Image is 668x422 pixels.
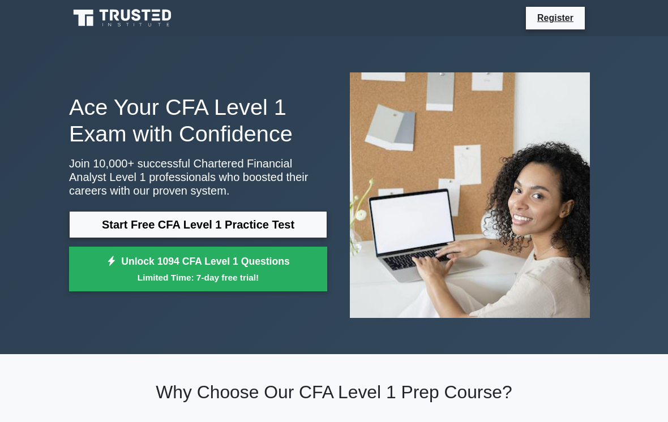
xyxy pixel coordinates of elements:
[69,381,599,403] h2: Why Choose Our CFA Level 1 Prep Course?
[530,11,580,25] a: Register
[69,157,327,197] p: Join 10,000+ successful Chartered Financial Analyst Level 1 professionals who boosted their caree...
[69,94,327,148] h1: Ace Your CFA Level 1 Exam with Confidence
[83,271,313,284] small: Limited Time: 7-day free trial!
[69,211,327,238] a: Start Free CFA Level 1 Practice Test
[69,247,327,292] a: Unlock 1094 CFA Level 1 QuestionsLimited Time: 7-day free trial!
